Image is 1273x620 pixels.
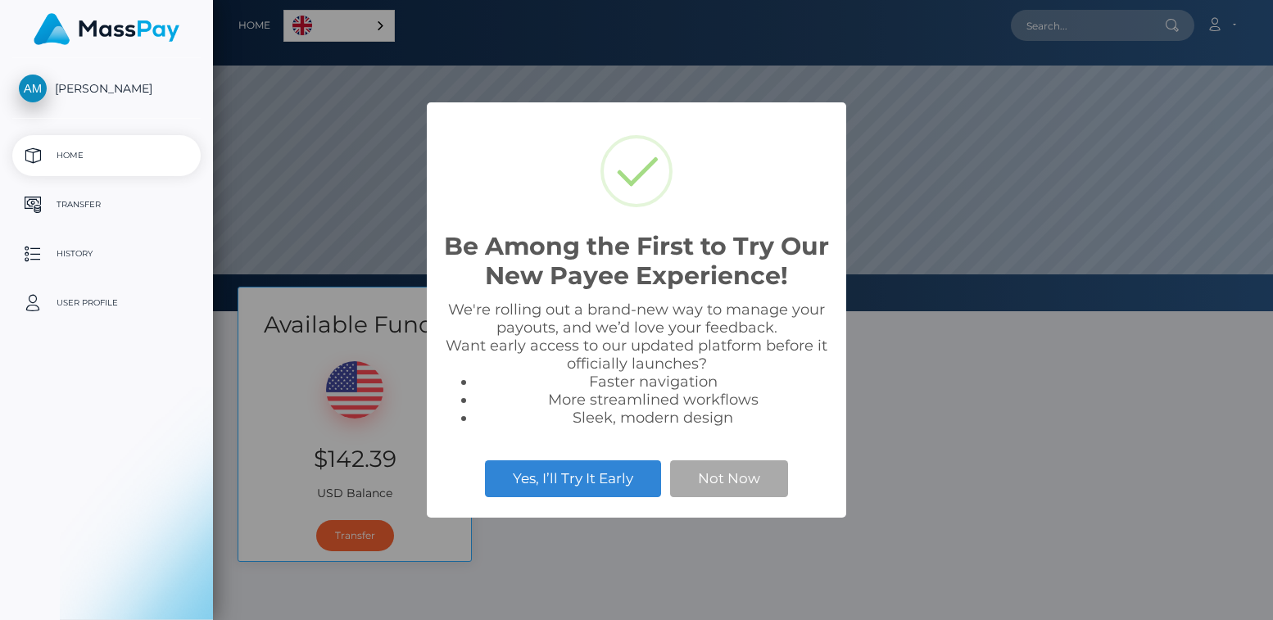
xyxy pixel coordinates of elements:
[476,391,830,409] li: More streamlined workflows
[12,81,201,96] span: [PERSON_NAME]
[443,301,830,427] div: We're rolling out a brand-new way to manage your payouts, and we’d love your feedback. Want early...
[670,460,788,496] button: Not Now
[476,409,830,427] li: Sleek, modern design
[485,460,661,496] button: Yes, I’ll Try It Early
[443,232,830,291] h2: Be Among the First to Try Our New Payee Experience!
[19,143,194,168] p: Home
[34,13,179,45] img: MassPay
[19,192,194,217] p: Transfer
[476,373,830,391] li: Faster navigation
[19,291,194,315] p: User Profile
[19,242,194,266] p: History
